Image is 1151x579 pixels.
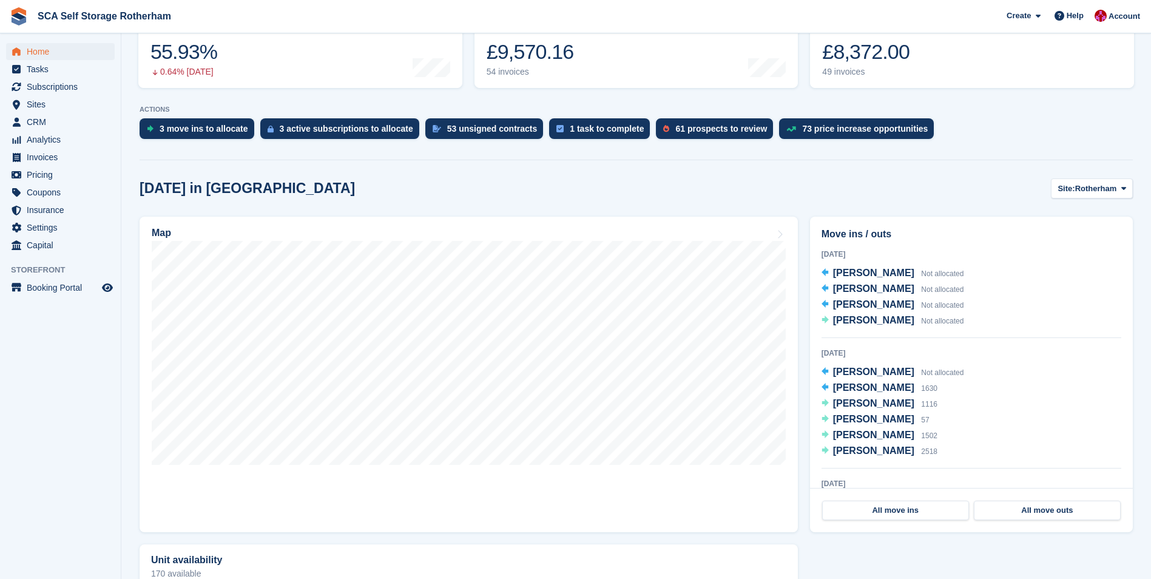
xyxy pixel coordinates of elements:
[27,219,100,236] span: Settings
[833,382,914,393] span: [PERSON_NAME]
[27,96,100,113] span: Sites
[1058,183,1075,195] span: Site:
[802,124,928,134] div: 73 price increase opportunities
[822,412,930,428] a: [PERSON_NAME] 57
[810,11,1134,88] a: Awaiting payment £8,372.00 49 invoices
[6,131,115,148] a: menu
[663,125,669,132] img: prospect-51fa495bee0391a8d652442698ab0144808aea92771e9ea1ae160a38d050c398.svg
[833,299,914,310] span: [PERSON_NAME]
[27,166,100,183] span: Pricing
[27,201,100,218] span: Insurance
[27,237,100,254] span: Capital
[1067,10,1084,22] span: Help
[138,11,462,88] a: Occupancy 55.93% 0.64% [DATE]
[822,365,964,381] a: [PERSON_NAME] Not allocated
[10,7,28,25] img: stora-icon-8386f47178a22dfd0bd8f6a31ec36ba5ce8667c1dd55bd0f319d3a0aa187defe.svg
[833,315,914,325] span: [PERSON_NAME]
[151,555,222,566] h2: Unit availability
[487,39,577,64] div: £9,570.16
[822,249,1121,260] div: [DATE]
[822,428,937,444] a: [PERSON_NAME] 1502
[833,430,914,440] span: [PERSON_NAME]
[921,301,964,310] span: Not allocated
[6,61,115,78] a: menu
[1007,10,1031,22] span: Create
[6,237,115,254] a: menu
[921,447,937,456] span: 2518
[6,149,115,166] a: menu
[822,501,969,520] a: All move ins
[1095,10,1107,22] img: Thomas Webb
[833,367,914,377] span: [PERSON_NAME]
[150,39,217,64] div: 55.93%
[921,400,937,408] span: 1116
[147,125,154,132] img: move_ins_to_allocate_icon-fdf77a2bb77ea45bf5b3d319d69a93e2d87916cf1d5bf7949dd705db3b84f3ca.svg
[140,217,798,532] a: Map
[822,396,937,412] a: [PERSON_NAME] 1116
[6,43,115,60] a: menu
[27,61,100,78] span: Tasks
[822,444,937,459] a: [PERSON_NAME] 2518
[280,124,413,134] div: 3 active subscriptions to allocate
[921,285,964,294] span: Not allocated
[556,125,564,132] img: task-75834270c22a3079a89374b754ae025e5fb1db73e45f91037f5363f120a921f8.svg
[33,6,176,26] a: SCA Self Storage Rotherham
[921,416,929,424] span: 57
[833,283,914,294] span: [PERSON_NAME]
[100,280,115,295] a: Preview store
[27,43,100,60] span: Home
[140,118,260,145] a: 3 move ins to allocate
[27,149,100,166] span: Invoices
[27,78,100,95] span: Subscriptions
[1075,183,1117,195] span: Rotherham
[425,118,550,145] a: 53 unsigned contracts
[833,445,914,456] span: [PERSON_NAME]
[433,125,441,132] img: contract_signature_icon-13c848040528278c33f63329250d36e43548de30e8caae1d1a13099fd9432cc5.svg
[921,368,964,377] span: Not allocated
[1051,178,1133,198] button: Site: Rotherham
[6,184,115,201] a: menu
[27,113,100,130] span: CRM
[152,228,171,239] h2: Map
[6,219,115,236] a: menu
[6,166,115,183] a: menu
[447,124,538,134] div: 53 unsigned contracts
[833,414,914,424] span: [PERSON_NAME]
[656,118,779,145] a: 61 prospects to review
[140,180,355,197] h2: [DATE] in [GEOGRAPHIC_DATA]
[6,113,115,130] a: menu
[260,118,425,145] a: 3 active subscriptions to allocate
[6,96,115,113] a: menu
[474,11,798,88] a: Month-to-date sales £9,570.16 54 invoices
[6,78,115,95] a: menu
[822,227,1121,242] h2: Move ins / outs
[27,184,100,201] span: Coupons
[570,124,644,134] div: 1 task to complete
[6,201,115,218] a: menu
[921,432,937,440] span: 1502
[822,297,964,313] a: [PERSON_NAME] Not allocated
[675,124,767,134] div: 61 prospects to review
[822,266,964,282] a: [PERSON_NAME] Not allocated
[822,478,1121,489] div: [DATE]
[822,348,1121,359] div: [DATE]
[822,282,964,297] a: [PERSON_NAME] Not allocated
[921,269,964,278] span: Not allocated
[786,126,796,132] img: price_increase_opportunities-93ffe204e8149a01c8c9dc8f82e8f89637d9d84a8eef4429ea346261dce0b2c0.svg
[6,279,115,296] a: menu
[822,39,910,64] div: £8,372.00
[140,106,1133,113] p: ACTIONS
[1109,10,1140,22] span: Account
[11,264,121,276] span: Storefront
[779,118,940,145] a: 73 price increase opportunities
[151,569,786,578] p: 170 available
[27,279,100,296] span: Booking Portal
[833,268,914,278] span: [PERSON_NAME]
[150,67,217,77] div: 0.64% [DATE]
[27,131,100,148] span: Analytics
[487,67,577,77] div: 54 invoices
[833,398,914,408] span: [PERSON_NAME]
[921,317,964,325] span: Not allocated
[549,118,656,145] a: 1 task to complete
[974,501,1121,520] a: All move outs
